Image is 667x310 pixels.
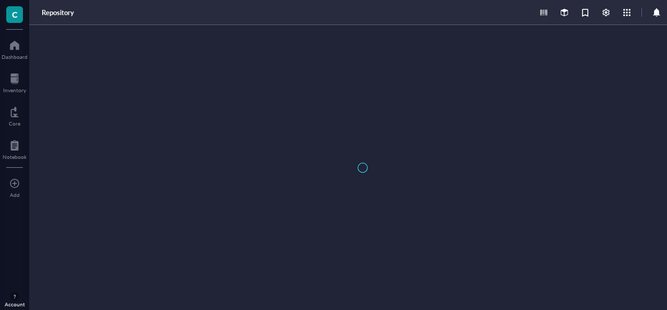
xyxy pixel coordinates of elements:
[2,37,28,60] a: Dashboard
[42,8,76,17] a: Repository
[12,8,18,21] span: C
[3,70,26,93] a: Inventory
[10,192,20,198] div: Add
[3,87,26,93] div: Inventory
[2,54,28,60] div: Dashboard
[14,293,16,300] span: ?
[9,104,20,127] a: Core
[5,301,25,307] div: Account
[3,137,27,160] a: Notebook
[3,154,27,160] div: Notebook
[9,120,20,127] div: Core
